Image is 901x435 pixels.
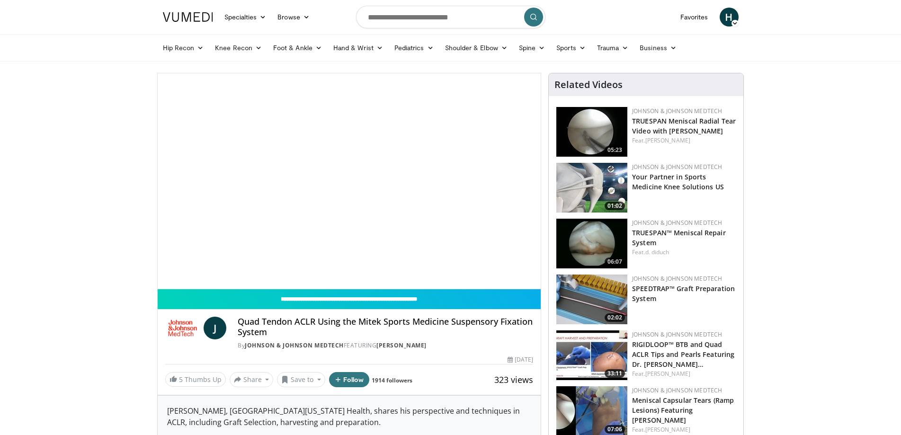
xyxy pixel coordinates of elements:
span: 323 views [494,374,533,385]
button: Share [230,372,274,387]
a: Johnson & Johnson MedTech [632,107,722,115]
a: Johnson & Johnson MedTech [632,163,722,171]
a: Trauma [591,38,634,57]
a: Your Partner in Sports Medicine Knee Solutions US [632,172,724,191]
a: 33:11 [556,330,627,380]
a: Johnson & Johnson MedTech [245,341,344,349]
a: [PERSON_NAME] [645,136,690,144]
a: TRUESPAN™ Meniscal Repair System [632,228,726,247]
a: Hip Recon [157,38,210,57]
a: Sports [551,38,591,57]
a: Shoulder & Elbow [439,38,513,57]
a: RIGIDLOOP™ BTB and Quad ACLR Tips and Pearls Featuring Dr. [PERSON_NAME]… [632,340,734,369]
span: 01:02 [605,202,625,210]
img: VuMedi Logo [163,12,213,22]
img: 0543fda4-7acd-4b5c-b055-3730b7e439d4.150x105_q85_crop-smart_upscale.jpg [556,163,627,213]
a: Johnson & Johnson MedTech [632,219,722,227]
img: e42d750b-549a-4175-9691-fdba1d7a6a0f.150x105_q85_crop-smart_upscale.jpg [556,219,627,268]
a: Johnson & Johnson MedTech [632,275,722,283]
a: 05:23 [556,107,627,157]
a: 5 Thumbs Up [165,372,226,387]
a: [PERSON_NAME] [645,370,690,378]
a: Johnson & Johnson MedTech [632,330,722,338]
div: Feat. [632,136,736,145]
a: Meniscal Capsular Tears (Ramp Lesions) Featuring [PERSON_NAME] [632,396,734,425]
img: 4bc3a03c-f47c-4100-84fa-650097507746.150x105_q85_crop-smart_upscale.jpg [556,330,627,380]
img: Johnson & Johnson MedTech [165,317,200,339]
button: Save to [277,372,325,387]
span: 5 [179,375,183,384]
a: H [720,8,739,27]
h4: Related Videos [554,79,623,90]
div: Feat. [632,426,736,434]
a: [PERSON_NAME] [645,426,690,434]
video-js: Video Player [158,73,541,289]
a: Johnson & Johnson MedTech [632,386,722,394]
a: Browse [272,8,315,27]
h4: Quad Tendon ACLR Using the Mitek Sports Medicine Suspensory Fixation System [238,317,533,337]
span: 05:23 [605,146,625,154]
a: 02:02 [556,275,627,324]
a: [PERSON_NAME] [376,341,427,349]
span: 02:02 [605,313,625,322]
a: 01:02 [556,163,627,213]
div: Feat. [632,248,736,257]
img: a9cbc79c-1ae4-425c-82e8-d1f73baa128b.150x105_q85_crop-smart_upscale.jpg [556,107,627,157]
a: SPEEDTRAP™ Graft Preparation System [632,284,735,303]
a: Specialties [219,8,272,27]
a: J [204,317,226,339]
a: Knee Recon [209,38,268,57]
a: 06:07 [556,219,627,268]
div: By FEATURING [238,341,533,350]
a: Spine [513,38,551,57]
a: Pediatrics [389,38,439,57]
a: Foot & Ankle [268,38,328,57]
div: [DATE] [508,355,533,364]
span: 33:11 [605,369,625,378]
a: Business [634,38,682,57]
a: d. diduch [645,248,669,256]
a: 1914 followers [372,376,412,384]
button: Follow [329,372,370,387]
span: 06:07 [605,257,625,266]
a: Favorites [675,8,714,27]
a: Hand & Wrist [328,38,389,57]
img: a46a2fe1-2704-4a9e-acc3-1c278068f6c4.150x105_q85_crop-smart_upscale.jpg [556,275,627,324]
span: 07:06 [605,425,625,434]
input: Search topics, interventions [356,6,545,28]
a: TRUESPAN Meniscal Radial Tear Video with [PERSON_NAME] [632,116,736,135]
div: Feat. [632,370,736,378]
